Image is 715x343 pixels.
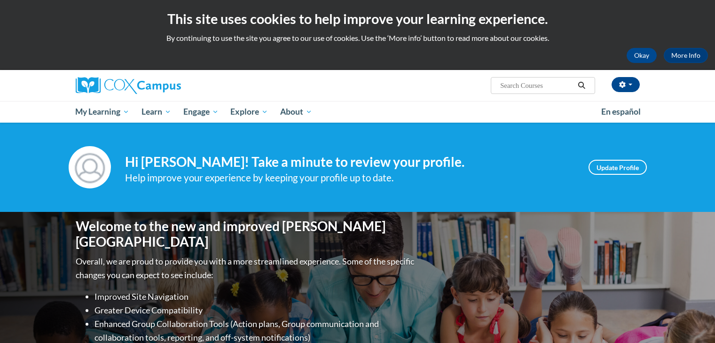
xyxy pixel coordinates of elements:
[76,255,416,282] p: Overall, we are proud to provide you with a more streamlined experience. Some of the specific cha...
[76,77,254,94] a: Cox Campus
[7,33,708,43] p: By continuing to use the site you agree to our use of cookies. Use the ‘More info’ button to read...
[627,48,657,63] button: Okay
[177,101,225,123] a: Engage
[664,48,708,63] a: More Info
[94,290,416,304] li: Improved Site Navigation
[574,80,589,91] button: Search
[94,304,416,317] li: Greater Device Compatibility
[274,101,318,123] a: About
[499,80,574,91] input: Search Courses
[125,154,574,170] h4: Hi [PERSON_NAME]! Take a minute to review your profile.
[135,101,177,123] a: Learn
[7,9,708,28] h2: This site uses cookies to help improve your learning experience.
[595,102,647,122] a: En español
[76,77,181,94] img: Cox Campus
[601,107,641,117] span: En español
[589,160,647,175] a: Update Profile
[677,305,707,335] iframe: Button to launch messaging window
[125,170,574,186] div: Help improve your experience by keeping your profile up to date.
[69,146,111,188] img: Profile Image
[224,101,274,123] a: Explore
[230,106,268,117] span: Explore
[141,106,171,117] span: Learn
[76,218,416,250] h1: Welcome to the new and improved [PERSON_NAME][GEOGRAPHIC_DATA]
[183,106,219,117] span: Engage
[75,106,129,117] span: My Learning
[612,77,640,92] button: Account Settings
[62,101,654,123] div: Main menu
[280,106,312,117] span: About
[70,101,136,123] a: My Learning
